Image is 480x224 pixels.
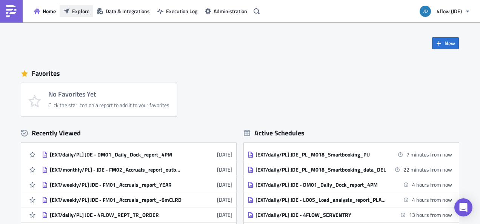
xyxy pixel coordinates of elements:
img: Avatar [419,5,432,18]
time: 2025-09-25 16:00 [412,181,452,189]
div: [EXT/daily/PL] JDE - 4FLOW_SERVENTRY [255,212,388,218]
a: [EXT/monthly/PL] - JDE - FM02_Accruals_report_outbound[DATE] [42,162,232,177]
a: [EXT/daily/PL] JDE - 4FLOW_REPT_TR_ORDER[DATE] [42,207,232,222]
div: [EXT/daily/PL] JDE - DM01_Daily_Dock_report_4PM [255,181,388,188]
span: Administration [214,7,247,15]
a: [EXT/daily/PL] JDE - 4FLOW_SERVENTRY13 hours from now [248,207,452,222]
h4: No Favorites Yet [48,91,169,98]
a: [EXT/daily/PL] JDE - LO05_Load_analysis_report_PLANT_L0484 hours from now [248,192,452,207]
span: New [445,39,455,47]
time: 2025-09-25 12:15 [406,150,452,158]
img: PushMetrics [5,5,17,17]
a: [EXT/daily/PL] JDE - DM01_Daily_Dock_report_4PM[DATE] [42,147,232,162]
button: Home [30,5,60,17]
a: [EXT/weekly/PL] JDE - FM01_Accruals_report_YEAR[DATE] [42,177,232,192]
button: Data & Integrations [93,5,154,17]
div: [EXT/weekly/PL] JDE - FM01_Accruals_report_-6mCLRD [50,196,182,203]
time: 2025-09-22T08:43:17Z [217,150,232,158]
time: 2025-09-17T09:01:26Z [217,196,232,204]
div: [EXT/daily/PL] JDE_PL_M018_Smartbooking_data_DEL [255,166,388,173]
span: 4flow (JDE) [437,7,462,15]
span: Explore [72,7,89,15]
time: 2025-09-17T08:35:13Z [217,211,232,219]
time: 2025-09-25 12:30 [403,166,452,173]
time: 2025-09-25 16:00 [412,196,452,204]
time: 2025-09-17T09:06:44Z [217,181,232,189]
div: Open Intercom Messenger [454,198,472,216]
div: [EXT/monthly/PL] - JDE - FM02_Accruals_report_outbound [50,166,182,173]
a: [EXT/weekly/PL] JDE - FM01_Accruals_report_-6mCLRD[DATE] [42,192,232,207]
a: [EXT/daily/PL] JDE_PL_M018_Smartbooking_PU7 minutes from now [248,147,452,162]
a: [EXT/daily/PL] JDE_PL_M018_Smartbooking_data_DEL22 minutes from now [248,162,452,177]
button: Explore [60,5,93,17]
button: New [432,37,459,49]
div: [EXT/daily/PL] JDE_PL_M018_Smartbooking_PU [255,151,388,158]
a: [EXT/daily/PL] JDE - DM01_Daily_Dock_report_4PM4 hours from now [248,177,452,192]
div: Active Schedules [244,129,305,137]
div: [EXT/daily/PL] JDE - LO05_Load_analysis_report_PLANT_L048 [255,196,388,203]
div: Click the star icon on a report to add it to your favorites [48,102,169,109]
button: 4flow (JDE) [415,3,474,20]
time: 2025-09-26 01:00 [409,211,452,219]
div: Recently Viewed [21,127,236,139]
div: Favorites [21,68,459,79]
time: 2025-09-17T09:07:14Z [217,166,232,173]
span: Data & Integrations [106,7,150,15]
button: Administration [201,5,251,17]
div: [EXT/daily/PL] JDE - 4FLOW_REPT_TR_ORDER [50,212,182,218]
span: Home [43,7,56,15]
div: [EXT/daily/PL] JDE - DM01_Daily_Dock_report_4PM [50,151,182,158]
button: Execution Log [154,5,201,17]
span: Execution Log [166,7,197,15]
div: [EXT/weekly/PL] JDE - FM01_Accruals_report_YEAR [50,181,182,188]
